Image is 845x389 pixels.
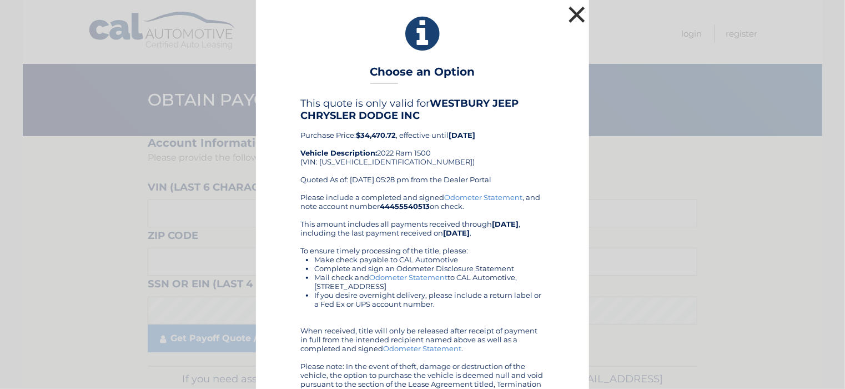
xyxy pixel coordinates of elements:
li: Complete and sign an Odometer Disclosure Statement [314,264,545,273]
b: [DATE] [443,228,470,237]
b: [DATE] [492,220,519,228]
div: Purchase Price: , effective until 2022 Ram 1500 (VIN: [US_VEHICLE_IDENTIFICATION_NUMBER]) Quoted ... [300,97,545,193]
b: $34,470.72 [356,131,396,139]
li: Make check payable to CAL Automotive [314,255,545,264]
li: If you desire overnight delivery, please include a return label or a Fed Ex or UPS account number. [314,291,545,308]
b: 44455540513 [380,202,430,211]
h3: Choose an Option [370,65,475,84]
b: WESTBURY JEEP CHRYSLER DODGE INC [300,97,519,122]
a: Odometer Statement [383,344,461,353]
a: Odometer Statement [369,273,447,282]
strong: Vehicle Description: [300,148,377,157]
a: Odometer Statement [444,193,522,202]
button: × [566,3,588,26]
h4: This quote is only valid for [300,97,545,122]
li: Mail check and to CAL Automotive, [STREET_ADDRESS] [314,273,545,291]
b: [DATE] [449,131,475,139]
